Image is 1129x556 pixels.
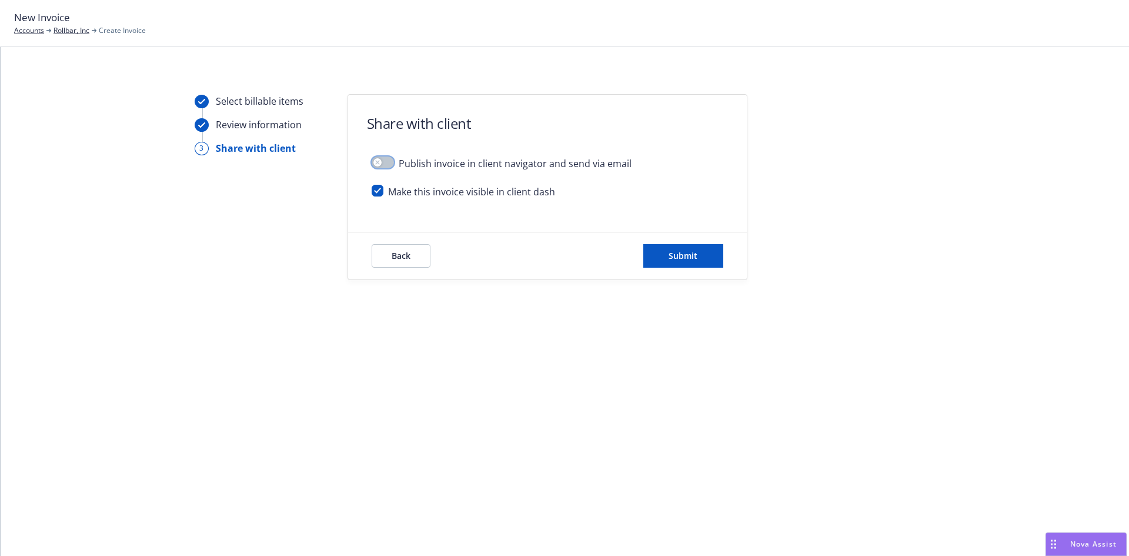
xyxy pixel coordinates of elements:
[1046,533,1061,555] div: Drag to move
[195,142,209,155] div: 3
[14,10,70,25] span: New Invoice
[367,114,472,133] h1: Share with client
[216,118,302,132] div: Review information
[388,185,555,199] span: Make this invoice visible in client dash
[216,141,296,155] div: Share with client
[216,94,303,108] div: Select billable items
[392,250,410,261] span: Back
[14,25,44,36] a: Accounts
[372,244,430,268] button: Back
[643,244,723,268] button: Submit
[1046,532,1127,556] button: Nova Assist
[1070,539,1117,549] span: Nova Assist
[54,25,89,36] a: Rollbar, Inc
[399,157,632,171] span: Publish invoice in client navigator and send via email
[99,25,146,36] span: Create Invoice
[669,250,697,261] span: Submit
